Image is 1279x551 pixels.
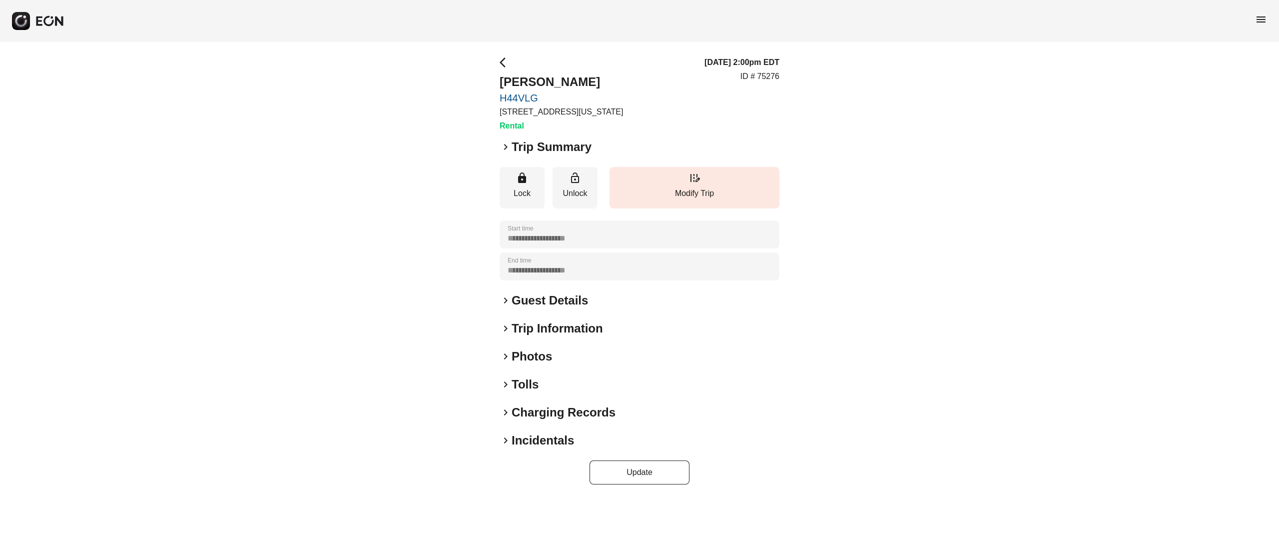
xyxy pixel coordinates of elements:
h2: [PERSON_NAME] [500,74,623,90]
h2: Trip Summary [512,139,592,155]
button: Unlock [553,167,598,208]
button: Update [590,460,689,484]
span: keyboard_arrow_right [500,406,512,418]
span: menu [1255,13,1267,25]
span: edit_road [688,172,700,184]
span: keyboard_arrow_right [500,141,512,153]
p: ID # 75276 [740,70,779,82]
span: keyboard_arrow_right [500,322,512,334]
h2: Tolls [512,376,539,392]
h2: Trip Information [512,320,603,336]
p: [STREET_ADDRESS][US_STATE] [500,106,623,118]
h3: Rental [500,120,623,132]
span: keyboard_arrow_right [500,294,512,306]
span: arrow_back_ios [500,56,512,68]
p: Modify Trip [615,187,774,199]
h2: Guest Details [512,292,588,308]
h2: Photos [512,348,552,364]
button: Modify Trip [610,167,779,208]
h3: [DATE] 2:00pm EDT [704,56,779,68]
span: lock_open [569,172,581,184]
span: keyboard_arrow_right [500,378,512,390]
p: Lock [505,187,540,199]
p: Unlock [558,187,593,199]
span: keyboard_arrow_right [500,434,512,446]
span: lock [516,172,528,184]
h2: Incidentals [512,432,574,448]
button: Lock [500,167,545,208]
h2: Charging Records [512,404,616,420]
a: H44VLG [500,92,623,104]
span: keyboard_arrow_right [500,350,512,362]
